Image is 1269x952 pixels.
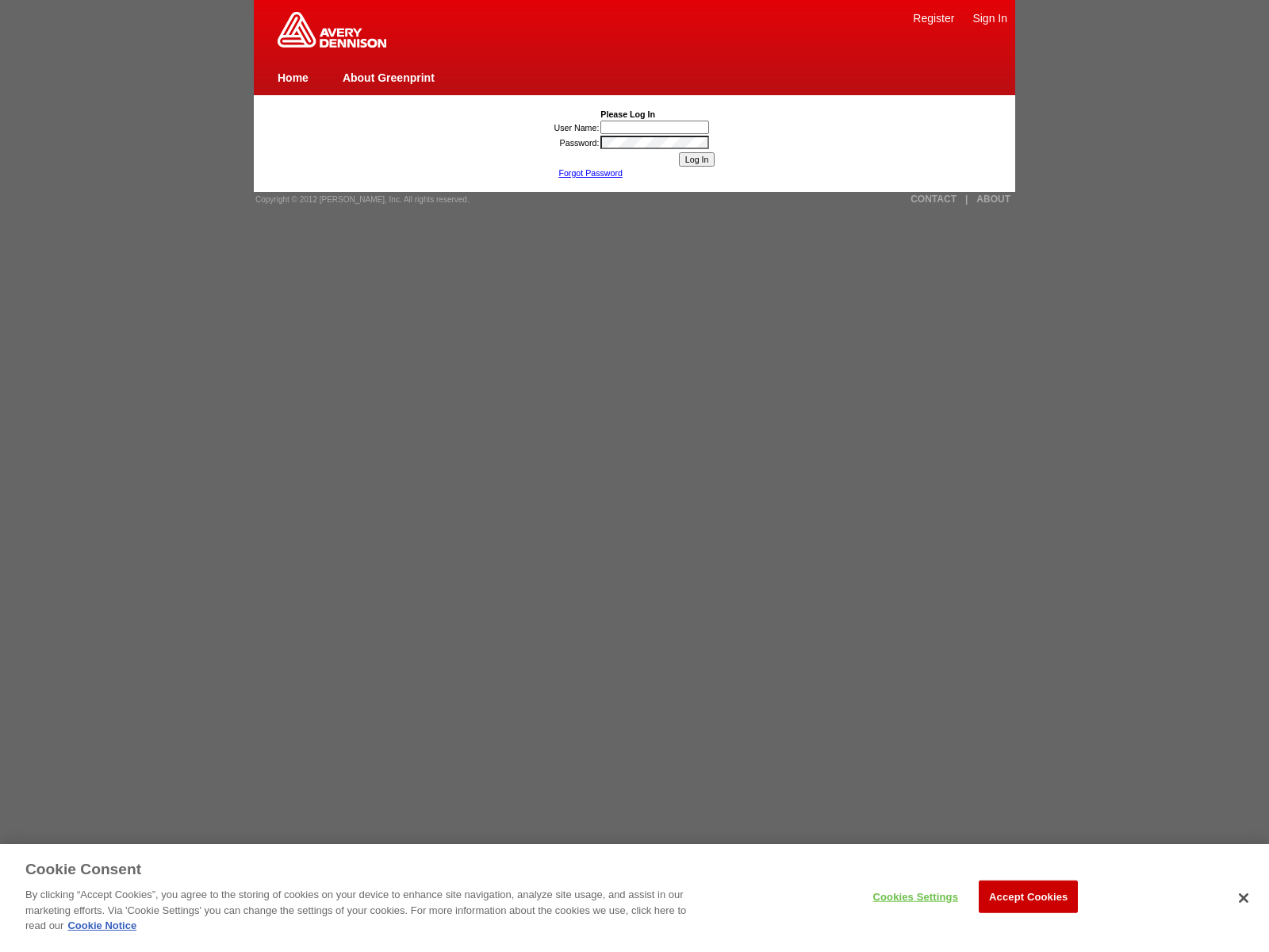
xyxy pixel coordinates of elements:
[972,12,1007,25] a: Sign In
[979,880,1078,913] button: Accept Cookies
[679,152,715,167] input: Log In
[600,109,655,119] b: Please Log In
[913,12,954,25] a: Register
[255,195,470,204] span: Copyright © 2012 [PERSON_NAME], Inc. All rights reserved.
[25,887,698,934] p: By clicking “Accept Cookies”, you agree to the storing of cookies on your device to enhance site ...
[558,168,623,178] a: Forgot Password
[866,881,965,912] button: Cookies Settings
[278,12,386,48] img: Home
[965,194,968,205] a: |
[343,71,435,84] a: About Greenprint
[278,71,309,84] a: Home
[560,138,600,148] label: Password:
[911,194,957,205] a: CONTACT
[278,40,386,49] a: Greenprint
[1226,881,1261,916] button: Close
[554,123,600,132] label: User Name:
[976,194,1010,205] a: ABOUT
[25,860,141,880] h3: Cookie Consent
[67,919,136,931] a: Cookie Notice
